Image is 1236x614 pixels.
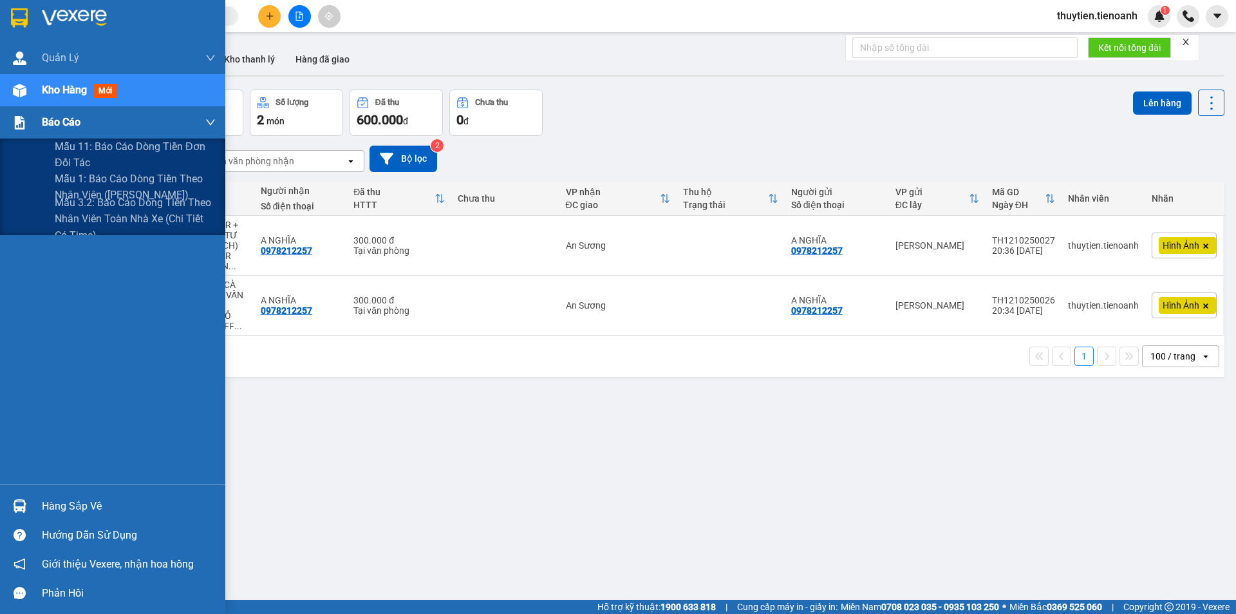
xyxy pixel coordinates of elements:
[566,187,660,197] div: VP nhận
[992,200,1045,210] div: Ngày ĐH
[234,321,242,331] span: ...
[992,245,1055,256] div: 20:36 [DATE]
[431,139,444,152] sup: 2
[205,155,294,168] div: Chọn văn phòng nhận
[464,116,469,126] span: đ
[1212,10,1223,22] span: caret-down
[895,240,979,251] div: [PERSON_NAME]
[261,305,312,316] div: 0978212257
[852,37,1078,58] input: Nhập số tổng đài
[353,200,435,210] div: HTTT
[55,139,216,171] span: Mẫu 11: Báo cáo dòng tiền đơn đối tác
[258,5,281,28] button: plus
[597,600,716,614] span: Hỗ trợ kỹ thuật:
[475,98,508,107] div: Chưa thu
[14,529,26,541] span: question-circle
[250,90,343,136] button: Số lượng2món
[677,182,784,216] th: Toggle SortBy
[1183,10,1194,22] img: phone-icon
[791,200,883,210] div: Số điện thoại
[1068,193,1139,204] div: Nhân viên
[55,171,216,203] span: Mẫu 1: Báo cáo dòng tiền theo nhân viên ([PERSON_NAME])
[350,90,443,136] button: Đã thu600.000đ
[42,584,216,603] div: Phản hồi
[660,602,716,612] strong: 1900 633 818
[261,186,341,196] div: Người nhận
[261,245,312,256] div: 0978212257
[791,245,843,256] div: 0978212257
[11,8,28,28] img: logo-vxr
[683,200,767,210] div: Trạng thái
[992,187,1045,197] div: Mã GD
[1154,10,1165,22] img: icon-new-feature
[257,112,264,128] span: 2
[791,235,883,245] div: A NGHĨA
[683,187,767,197] div: Thu hộ
[1047,602,1102,612] strong: 0369 525 060
[357,112,403,128] span: 600.000
[403,116,408,126] span: đ
[205,53,216,63] span: down
[841,600,999,614] span: Miền Nam
[791,305,843,316] div: 0978212257
[370,146,437,172] button: Bộ lọc
[55,195,216,243] span: Mẫu 3.2: Báo cáo dòng tiền theo nhân viên toàn nhà xe (Chi Tiết Có Time)
[458,193,552,204] div: Chưa thu
[93,84,117,98] span: mới
[895,200,969,210] div: ĐC lấy
[265,12,274,21] span: plus
[42,526,216,545] div: Hướng dẫn sử dụng
[566,240,671,251] div: An Sương
[1068,240,1139,251] div: thuytien.tienoanh
[1098,41,1161,55] span: Kết nối tổng đài
[1068,300,1139,311] div: thuytien.tienoanh
[353,295,445,305] div: 300.000 đ
[895,300,979,311] div: [PERSON_NAME]
[42,497,216,516] div: Hàng sắp về
[1201,351,1211,361] svg: open
[889,182,986,216] th: Toggle SortBy
[353,245,445,256] div: Tại văn phòng
[992,235,1055,245] div: TH1210250027
[1150,350,1195,363] div: 100 / trang
[1181,37,1190,46] span: close
[14,558,26,570] span: notification
[295,12,304,21] span: file-add
[285,44,360,75] button: Hàng đã giao
[42,50,79,66] span: Quản Lý
[347,182,451,216] th: Toggle SortBy
[566,300,671,311] div: An Sương
[456,112,464,128] span: 0
[324,12,333,21] span: aim
[205,117,216,128] span: down
[1074,347,1094,366] button: 1
[42,84,87,96] span: Kho hàng
[1133,91,1192,115] button: Lên hàng
[229,261,236,271] span: ...
[14,587,26,599] span: message
[353,235,445,245] div: 300.000 đ
[1009,600,1102,614] span: Miền Bắc
[1047,8,1148,24] span: thuytien.tienoanh
[375,98,399,107] div: Đã thu
[881,602,999,612] strong: 0708 023 035 - 0935 103 250
[318,5,341,28] button: aim
[566,200,660,210] div: ĐC giao
[791,295,883,305] div: A NGHĨA
[13,116,26,130] img: solution-icon
[992,305,1055,316] div: 20:34 [DATE]
[13,52,26,65] img: warehouse-icon
[1165,602,1174,611] span: copyright
[353,187,435,197] div: Đã thu
[214,44,285,75] button: Kho thanh lý
[1152,193,1217,204] div: Nhãn
[1088,37,1171,58] button: Kết nối tổng đài
[261,201,341,211] div: Số điện thoại
[895,187,969,197] div: VP gửi
[13,499,26,513] img: warehouse-icon
[1163,300,1199,311] span: Hình Ảnh
[261,295,341,305] div: A NGHĨA
[267,116,285,126] span: món
[42,114,80,130] span: Báo cáo
[726,600,727,614] span: |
